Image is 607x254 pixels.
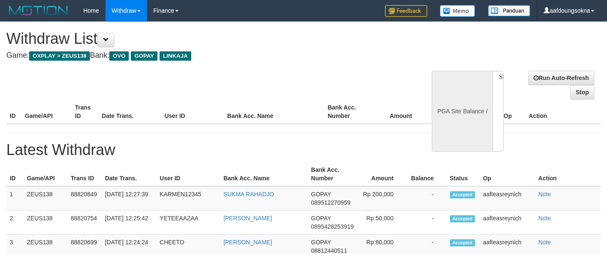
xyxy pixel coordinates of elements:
[161,100,224,124] th: User ID
[156,162,220,186] th: User ID
[480,162,535,186] th: Op
[24,186,68,211] td: ZEUS138
[440,5,475,17] img: Button%20Memo.svg
[480,211,535,235] td: aafteasreynich
[6,162,24,186] th: ID
[450,239,475,246] span: Accepted
[526,100,601,124] th: Action
[528,71,594,85] a: Run Auto-Refresh
[6,211,24,235] td: 2
[311,223,354,230] span: 0895428253919
[359,211,406,235] td: Rp 50,000
[450,215,475,222] span: Accepted
[425,100,471,124] th: Balance
[6,186,24,211] td: 1
[450,191,475,198] span: Accepted
[324,100,374,124] th: Bank Acc. Number
[538,239,551,246] a: Note
[311,247,347,254] span: 08812440511
[6,51,396,60] h4: Game: Bank:
[156,211,220,235] td: YETEEAAZAA
[102,186,157,211] td: [DATE] 12:27:39
[385,5,427,17] img: Feedback.jpg
[311,215,331,222] span: GOPAY
[447,162,480,186] th: Status
[68,186,102,211] td: 88820849
[406,186,446,211] td: -
[500,100,525,124] th: Op
[223,215,272,222] a: [PERSON_NAME]
[224,100,324,124] th: Bank Acc. Name
[406,211,446,235] td: -
[374,100,425,124] th: Amount
[22,100,72,124] th: Game/API
[488,5,530,16] img: panduan.png
[359,186,406,211] td: Rp 200,000
[223,239,272,246] a: [PERSON_NAME]
[29,51,90,61] span: OXPLAY > ZEUS138
[72,100,98,124] th: Trans ID
[24,162,68,186] th: Game/API
[359,162,406,186] th: Amount
[6,142,601,158] h1: Latest Withdraw
[538,191,551,198] a: Note
[538,215,551,222] a: Note
[570,85,594,99] a: Stop
[102,211,157,235] td: [DATE] 12:25:42
[24,211,68,235] td: ZEUS138
[6,30,396,47] h1: Withdraw List
[223,191,274,198] a: SUKMA RAHADJO
[98,100,161,124] th: Date Trans.
[311,191,331,198] span: GOPAY
[102,162,157,186] th: Date Trans.
[220,162,307,186] th: Bank Acc. Name
[160,51,191,61] span: LINKAJA
[131,51,157,61] span: GOPAY
[480,186,535,211] td: aafteasreynich
[6,4,70,17] img: MOTION_logo.png
[6,100,22,124] th: ID
[68,211,102,235] td: 88820754
[311,239,331,246] span: GOPAY
[156,186,220,211] td: KARMEN12345
[535,162,601,186] th: Action
[308,162,359,186] th: Bank Acc. Number
[406,162,446,186] th: Balance
[68,162,102,186] th: Trans ID
[311,199,350,206] span: 089512270959
[432,71,493,152] div: PGA Site Balance /
[109,51,129,61] span: OVO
